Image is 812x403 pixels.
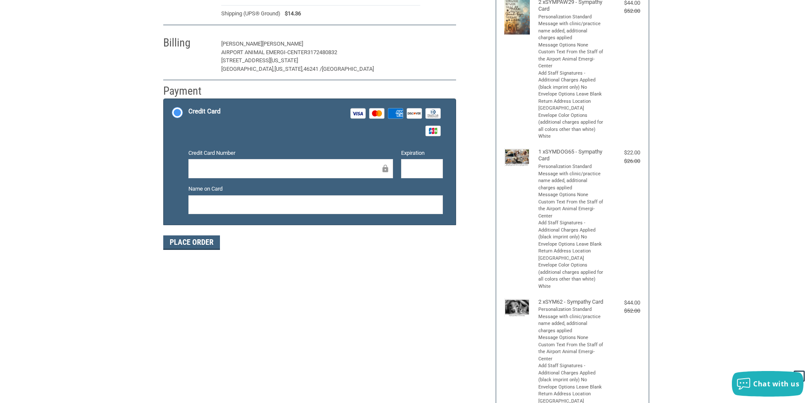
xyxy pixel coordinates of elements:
li: Envelope Color Options (additional charges applied for all colors other than white) White [538,262,604,290]
li: Custom Text From the Staff of the Airport Animal Emergi-Center [538,199,604,220]
h2: Payment [163,84,213,98]
button: Edit [429,38,456,51]
li: Return Address Location [GEOGRAPHIC_DATA] [538,248,604,262]
span: Chat with us [753,379,799,389]
span: $14.36 [280,9,301,18]
li: Message Options None [538,191,604,199]
li: Personalization Standard Message with clinic/practice name added, additional charges applied [538,163,604,191]
span: [US_STATE], [275,66,303,72]
span: 46241 / [303,66,322,72]
h2: Billing [163,36,213,50]
span: AIRPORT ANIMAL EMERGI-CENTER [221,49,307,55]
li: Envelope Options Leave Blank [538,91,604,98]
span: Shipping (UPS® Ground) [221,9,280,18]
li: Return Address Location [GEOGRAPHIC_DATA] [538,98,604,112]
span: [PERSON_NAME] [221,41,262,47]
label: Credit Card Number [188,149,393,157]
div: $22.00 [606,148,640,157]
span: [PERSON_NAME] [262,41,303,47]
div: $52.00 [606,307,640,315]
li: Message Options None [538,334,604,342]
div: $52.00 [606,7,640,15]
span: [STREET_ADDRESS][US_STATE] [221,57,298,64]
div: Credit Card [188,104,220,119]
li: Add Staff Signatures - Additional Charges Applied (black imprint only) No [538,220,604,241]
span: 3172480832 [307,49,337,55]
li: Add Staff Signatures - Additional Charges Applied (black imprint only) No [538,70,604,91]
button: Chat with us [732,371,803,397]
li: Envelope Options Leave Blank [538,384,604,391]
li: Envelope Options Leave Blank [538,241,604,248]
li: Personalization Standard Message with clinic/practice name added, additional charges applied [538,306,604,334]
label: Name on Card [188,185,443,193]
li: Add Staff Signatures - Additional Charges Applied (black imprint only) No [538,362,604,384]
div: $26.00 [606,157,640,165]
li: Personalization Standard Message with clinic/practice name added, additional charges applied [538,14,604,42]
span: [GEOGRAPHIC_DATA], [221,66,275,72]
button: Place Order [163,235,220,250]
li: Custom Text From the Staff of the Airport Animal Emergi-Center [538,49,604,70]
h4: 2 x SYM62 - Sympathy Card [538,299,604,305]
li: Message Options None [538,42,604,49]
label: Expiration [401,149,443,157]
li: Envelope Color Options (additional charges applied for all colors other than white) White [538,112,604,140]
h4: 1 x SYMDOG65 - Sympathy Card [538,148,604,162]
span: [GEOGRAPHIC_DATA] [322,66,374,72]
li: Custom Text From the Staff of the Airport Animal Emergi-Center [538,342,604,363]
div: $44.00 [606,299,640,307]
